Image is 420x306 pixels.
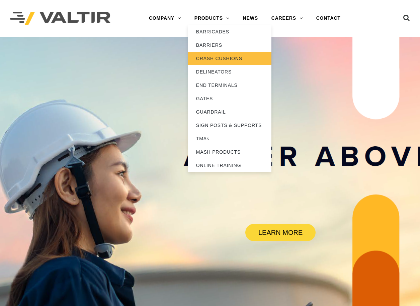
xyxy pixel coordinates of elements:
[188,65,271,79] a: DELINEATORS
[188,12,236,25] a: PRODUCTS
[188,38,271,52] a: BARRIERS
[188,25,271,38] a: BARRICADES
[142,12,188,25] a: COMPANY
[265,12,310,25] a: CAREERS
[310,12,347,25] a: CONTACT
[188,159,271,172] a: ONLINE TRAINING
[188,92,271,105] a: GATES
[188,145,271,159] a: MASH PRODUCTS
[188,105,271,119] a: GUARDRAIL
[188,132,271,145] a: TMAs
[245,224,316,242] a: LEARN MORE
[236,12,265,25] a: NEWS
[10,12,110,25] img: Valtir
[188,79,271,92] a: END TERMINALS
[188,119,271,132] a: SIGN POSTS & SUPPORTS
[188,52,271,65] a: CRASH CUSHIONS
